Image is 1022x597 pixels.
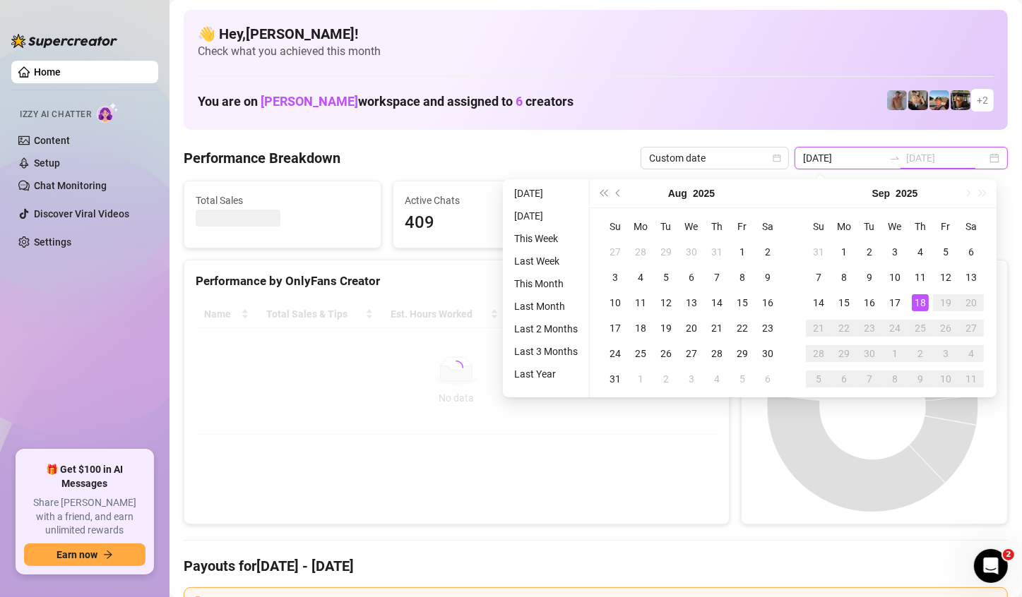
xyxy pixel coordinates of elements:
[958,265,984,290] td: 2025-09-13
[933,265,958,290] td: 2025-09-12
[831,315,857,341] td: 2025-09-22
[937,345,954,362] div: 3
[198,44,994,59] span: Check what you achieved this month
[628,315,653,341] td: 2025-08-18
[958,366,984,392] td: 2025-10-11
[34,208,129,219] a: Discover Viral Videos
[886,269,903,286] div: 10
[708,345,725,362] div: 28
[708,269,725,286] div: 7
[861,345,878,362] div: 30
[836,269,852,286] div: 8
[958,214,984,239] th: Sa
[861,320,878,337] div: 23
[632,294,649,311] div: 11
[806,341,831,366] td: 2025-09-28
[34,66,61,78] a: Home
[607,294,624,311] div: 10
[509,253,583,270] li: Last Week
[861,243,878,260] div: 2
[683,320,700,337] div: 20
[806,366,831,392] td: 2025-10-05
[708,294,725,311] div: 14
[857,265,882,290] td: 2025-09-09
[857,315,882,341] td: 2025-09-23
[683,294,700,311] div: 13
[755,239,780,265] td: 2025-08-02
[602,341,628,366] td: 2025-08-24
[34,180,107,191] a: Chat Monitoring
[97,102,119,123] img: AI Chatter
[810,243,827,260] div: 31
[602,315,628,341] td: 2025-08-17
[509,275,583,292] li: This Month
[963,345,980,362] div: 4
[857,366,882,392] td: 2025-10-07
[882,239,908,265] td: 2025-09-03
[730,265,755,290] td: 2025-08-08
[632,345,649,362] div: 25
[755,214,780,239] th: Sa
[704,214,730,239] th: Th
[683,370,700,387] div: 3
[628,265,653,290] td: 2025-08-04
[24,463,145,490] span: 🎁 Get $100 in AI Messages
[937,243,954,260] div: 5
[773,154,781,162] span: calendar
[755,366,780,392] td: 2025-09-06
[963,269,980,286] div: 13
[24,543,145,566] button: Earn nowarrow-right
[759,243,776,260] div: 2
[632,269,649,286] div: 4
[24,496,145,538] span: Share [PERSON_NAME] with a friend, and earn unlimited rewards
[882,265,908,290] td: 2025-09-10
[806,315,831,341] td: 2025-09-21
[20,108,91,121] span: Izzy AI Chatter
[632,370,649,387] div: 1
[509,207,583,224] li: [DATE]
[734,243,751,260] div: 1
[405,210,578,236] span: 409
[759,370,776,387] div: 6
[509,185,583,202] li: [DATE]
[730,214,755,239] th: Fr
[658,320,675,337] div: 19
[730,315,755,341] td: 2025-08-22
[184,556,1008,576] h4: Payouts for [DATE] - [DATE]
[755,265,780,290] td: 2025-08-09
[806,265,831,290] td: 2025-09-07
[602,290,628,315] td: 2025-08-10
[1003,549,1014,560] span: 2
[693,179,715,207] button: Choose a year
[632,243,649,260] div: 28
[679,366,704,392] td: 2025-09-03
[595,179,611,207] button: Last year (Control + left)
[958,341,984,366] td: 2025-10-04
[704,315,730,341] td: 2025-08-21
[831,239,857,265] td: 2025-09-01
[887,90,907,110] img: Joey
[683,345,700,362] div: 27
[929,90,949,110] img: Zach
[810,320,827,337] div: 21
[103,550,113,560] span: arrow-right
[683,243,700,260] div: 30
[755,290,780,315] td: 2025-08-16
[882,214,908,239] th: We
[831,214,857,239] th: Mo
[632,320,649,337] div: 18
[628,290,653,315] td: 2025-08-11
[937,320,954,337] div: 26
[509,343,583,360] li: Last 3 Months
[611,179,626,207] button: Previous month (PageUp)
[857,214,882,239] th: Tu
[658,294,675,311] div: 12
[912,294,929,311] div: 18
[683,269,700,286] div: 6
[908,315,933,341] td: 2025-09-25
[831,366,857,392] td: 2025-10-06
[704,239,730,265] td: 2025-07-31
[198,24,994,44] h4: 👋 Hey, [PERSON_NAME] !
[937,269,954,286] div: 12
[679,341,704,366] td: 2025-08-27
